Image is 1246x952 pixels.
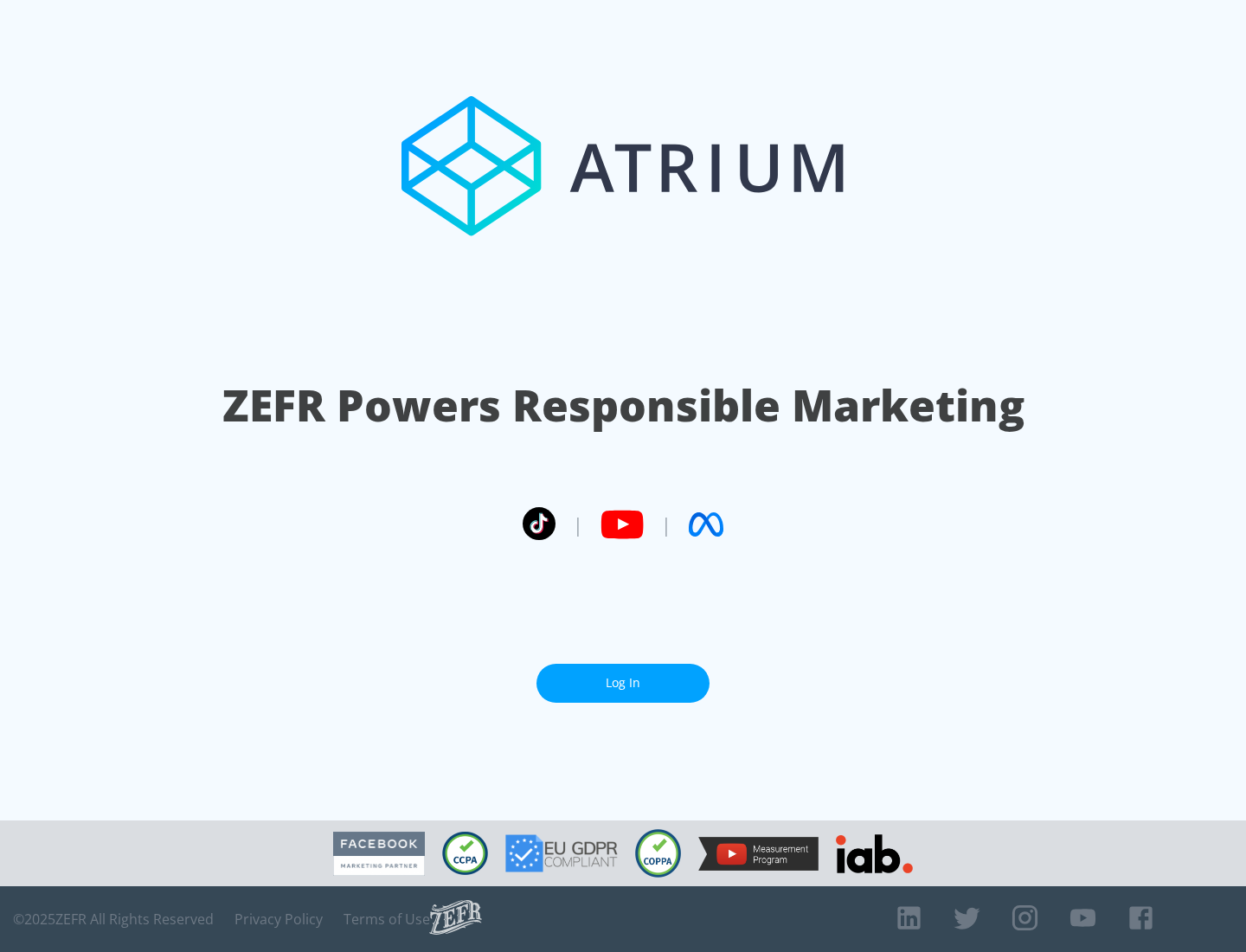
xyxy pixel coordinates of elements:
a: Privacy Policy [234,910,323,928]
img: IAB [836,834,913,873]
span: © 2025 ZEFR All Rights Reserved [13,910,214,928]
span: | [661,511,671,537]
img: YouTube Measurement Program [698,837,819,871]
a: Log In [536,664,710,703]
img: GDPR Compliant [505,834,618,872]
span: | [573,511,583,537]
img: Facebook Marketing Partner [333,832,425,876]
a: Terms of Use [344,910,430,928]
img: CCPA Compliant [442,832,488,875]
h1: ZEFR Powers Responsible Marketing [222,376,1024,435]
img: COPPA Compliant [635,829,681,878]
